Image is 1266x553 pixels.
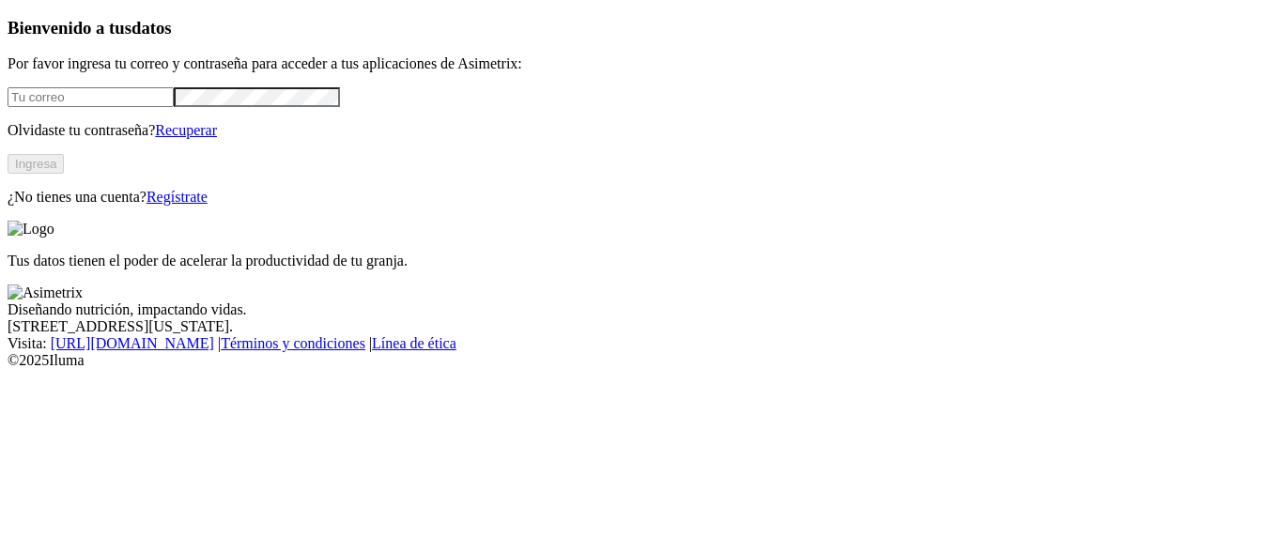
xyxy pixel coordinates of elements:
[8,18,1258,38] h3: Bienvenido a tus
[221,335,365,351] a: Términos y condiciones
[8,284,83,301] img: Asimetrix
[8,221,54,238] img: Logo
[8,122,1258,139] p: Olvidaste tu contraseña?
[8,55,1258,72] p: Por favor ingresa tu correo y contraseña para acceder a tus aplicaciones de Asimetrix:
[8,352,1258,369] div: © 2025 Iluma
[155,122,217,138] a: Recuperar
[8,87,174,107] input: Tu correo
[8,253,1258,269] p: Tus datos tienen el poder de acelerar la productividad de tu granja.
[8,189,1258,206] p: ¿No tienes una cuenta?
[8,154,64,174] button: Ingresa
[8,335,1258,352] div: Visita : | |
[131,18,172,38] span: datos
[8,318,1258,335] div: [STREET_ADDRESS][US_STATE].
[372,335,456,351] a: Línea de ética
[147,189,208,205] a: Regístrate
[8,301,1258,318] div: Diseñando nutrición, impactando vidas.
[51,335,214,351] a: [URL][DOMAIN_NAME]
